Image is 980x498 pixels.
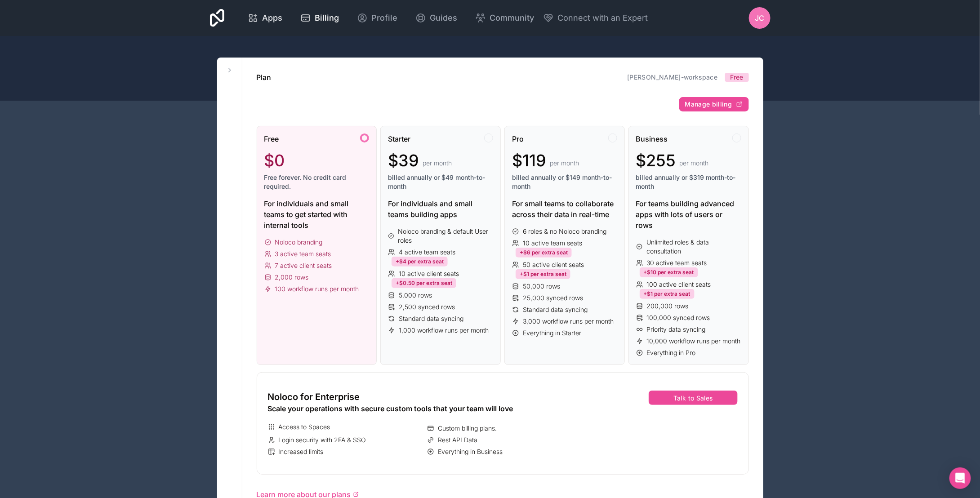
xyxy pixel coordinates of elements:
[627,73,717,81] a: [PERSON_NAME]-workspace
[275,238,323,247] span: Noloco branding
[523,227,606,236] span: 6 roles & no Noloco branding
[647,348,696,357] span: Everything in Pro
[392,257,448,267] div: +$4 per extra seat
[430,12,457,24] span: Guides
[523,260,584,269] span: 50 active client seats
[399,302,455,311] span: 2,500 synced rows
[293,8,346,28] a: Billing
[647,258,707,267] span: 30 active team seats
[392,278,456,288] div: +$0.50 per extra seat
[468,8,541,28] a: Community
[646,238,741,256] span: Unlimited roles & data consultation
[268,391,360,403] span: Noloco for Enterprise
[523,329,581,338] span: Everything in Starter
[516,269,570,279] div: +$1 per extra seat
[543,12,648,24] button: Connect with an Expert
[550,159,579,168] span: per month
[755,13,764,23] span: JC
[399,269,459,278] span: 10 active client seats
[516,248,572,258] div: +$6 per extra seat
[264,173,370,191] span: Free forever. No credit card required.
[647,337,741,346] span: 10,000 workflow runs per month
[257,72,272,83] h1: Plan
[275,249,331,258] span: 3 active team seats
[279,422,330,431] span: Access to Spaces
[241,8,290,28] a: Apps
[399,314,463,323] span: Standard data syncing
[423,159,452,168] span: per month
[399,291,432,300] span: 5,000 rows
[264,198,370,231] div: For individuals and small teams to get started with internal tools
[647,313,710,322] span: 100,000 synced rows
[731,73,744,82] span: Free
[640,289,695,299] div: +$1 per extra seat
[399,326,489,335] span: 1,000 workflow runs per month
[647,325,706,334] span: Priority data syncing
[523,305,588,314] span: Standard data syncing
[680,159,709,168] span: per month
[512,198,617,220] div: For small teams to collaborate across their data in real-time
[275,273,309,282] span: 2,000 rows
[636,151,676,169] span: $255
[523,282,560,291] span: 50,000 rows
[264,133,279,144] span: Free
[371,12,397,24] span: Profile
[649,391,737,405] button: Talk to Sales
[408,8,464,28] a: Guides
[647,302,689,311] span: 200,000 rows
[275,261,332,270] span: 7 active client seats
[636,173,741,191] span: billed annually or $319 month-to-month
[685,100,732,108] span: Manage billing
[949,467,971,489] div: Open Intercom Messenger
[275,285,359,293] span: 100 workflow runs per month
[388,173,493,191] span: billed annually or $49 month-to-month
[268,403,583,414] div: Scale your operations with secure custom tools that your team will love
[279,447,324,456] span: Increased limits
[523,317,614,326] span: 3,000 workflow runs per month
[636,133,668,144] span: Business
[557,12,648,24] span: Connect with an Expert
[490,12,534,24] span: Community
[523,293,583,302] span: 25,000 synced rows
[438,424,497,433] span: Custom billing plans.
[388,133,410,144] span: Starter
[512,173,617,191] span: billed annually or $149 month-to-month
[399,248,455,257] span: 4 active team seats
[398,227,493,245] span: Noloco branding & default User roles
[279,436,366,445] span: Login security with 2FA & SSO
[438,436,477,445] span: Rest API Data
[264,151,285,169] span: $0
[679,97,749,111] button: Manage billing
[350,8,405,28] a: Profile
[438,447,503,456] span: Everything in Business
[388,151,419,169] span: $39
[388,198,493,220] div: For individuals and small teams building apps
[647,280,711,289] span: 100 active client seats
[262,12,282,24] span: Apps
[523,239,582,248] span: 10 active team seats
[640,267,698,277] div: +$10 per extra seat
[512,151,546,169] span: $119
[512,133,524,144] span: Pro
[315,12,339,24] span: Billing
[636,198,741,231] div: For teams building advanced apps with lots of users or rows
